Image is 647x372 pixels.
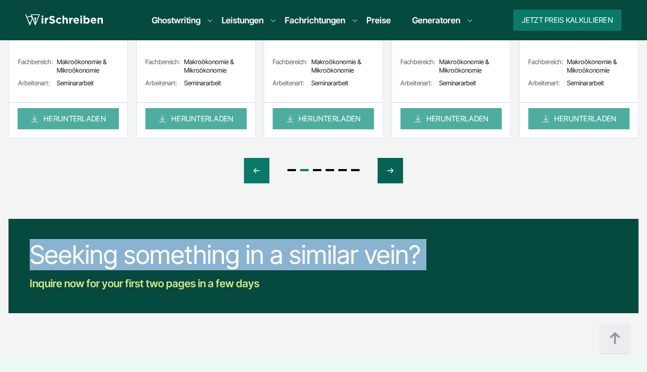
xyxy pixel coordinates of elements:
[366,15,391,25] a: Preise
[222,14,264,26] a: Leistungen
[30,240,421,270] div: Seeking something in a similar vein?
[528,79,565,87] span: Arbeitenart:
[400,79,437,87] span: Arbeitenart:
[145,79,247,87] span: Seminararbeit
[528,79,629,87] span: Seminararbeit
[287,169,296,171] span: Go to slide 1
[273,58,374,75] span: Makroökonomie & Mikroökonomie
[25,12,103,28] img: logo wirschreiben
[145,58,247,75] span: Makroökonomie & Mikroökonomie
[18,58,119,75] span: Makroökonomie & Mikroökonomie
[528,108,629,129] a: HERUNTERLADEN
[273,108,374,129] a: HERUNTERLADEN
[152,14,200,26] a: Ghostwriting
[285,14,345,26] a: Fachrichtungen
[244,158,269,183] div: Previous slide
[528,58,565,75] span: Fachbereich:
[412,14,460,26] a: Generatoren
[273,79,374,87] span: Seminararbeit
[400,58,437,75] span: Fachbereich:
[351,169,360,171] span: Go to slide 6
[313,169,321,171] span: Go to slide 3
[18,108,119,129] a: HERUNTERLADEN
[145,58,182,75] span: Fachbereich:
[18,79,54,87] span: Arbeitenart:
[378,158,403,183] div: Next slide
[400,108,502,129] a: HERUNTERLADEN
[513,10,622,31] button: Jetzt Preis kalkulieren
[273,58,310,75] span: Fachbereich:
[599,323,631,355] img: button top
[528,58,629,75] span: Makroökonomie & Mikroökonomie
[326,169,334,171] span: Go to slide 4
[400,79,502,87] span: Seminararbeit
[30,275,421,292] div: Inquire now for your first two pages in a few days
[338,169,347,171] span: Go to slide 5
[400,58,502,75] span: Makroökonomie & Mikroökonomie
[300,169,309,171] span: Go to slide 2
[18,58,54,75] span: Fachbereich:
[145,79,182,87] span: Arbeitenart:
[145,108,247,129] a: HERUNTERLADEN
[18,79,119,87] span: Seminararbeit
[273,79,310,87] span: Arbeitenart:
